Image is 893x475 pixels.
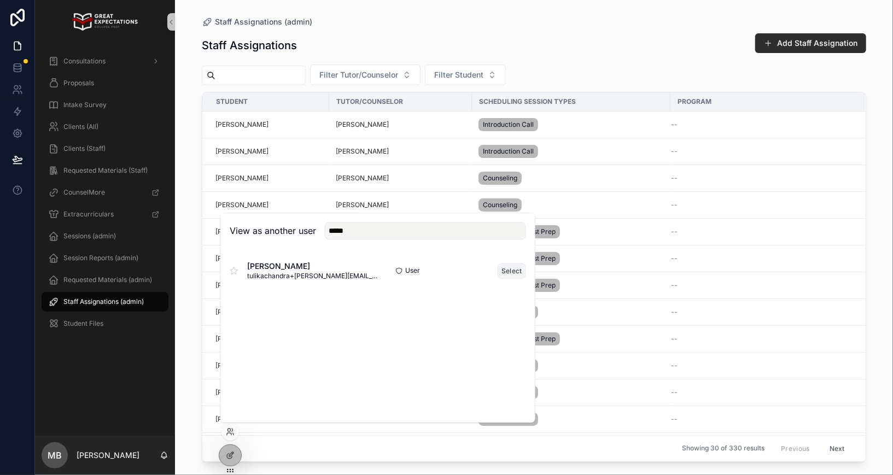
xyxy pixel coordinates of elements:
a: Intake Survey [42,95,168,115]
span: [PERSON_NAME] [215,361,269,370]
a: [PERSON_NAME] [215,120,269,129]
a: -- [671,227,851,236]
span: tulikachandra+[PERSON_NAME][EMAIL_ADDRESS][DOMAIN_NAME] [247,272,378,280]
span: -- [671,415,678,424]
a: Standardized Test Prep [478,223,664,241]
a: [PERSON_NAME] [215,227,269,236]
span: Counseling [483,174,517,183]
a: [PERSON_NAME] [215,388,323,397]
a: [PERSON_NAME] [215,147,323,156]
a: Introduction Call [478,143,664,160]
a: -- [671,281,851,290]
a: Clients (All) [42,117,168,137]
span: Staff Assignations (admin) [63,297,144,306]
a: [PERSON_NAME] [215,335,323,343]
a: [PERSON_NAME] [336,120,389,129]
a: [PERSON_NAME] [215,254,323,263]
a: [PERSON_NAME] [215,174,269,183]
span: -- [671,147,678,156]
a: [PERSON_NAME] [215,281,323,290]
span: [PERSON_NAME] [215,281,269,290]
span: Student Files [63,319,103,328]
span: Staff Assignations (admin) [215,16,312,27]
a: Session Reports (admin) [42,248,168,268]
a: -- [671,174,851,183]
a: Requested Materials (admin) [42,270,168,290]
img: App logo [72,13,137,31]
button: Select [498,263,526,279]
span: Requested Materials (admin) [63,275,152,284]
span: Consultations [63,57,106,66]
a: [PERSON_NAME] [215,201,269,209]
a: Introduction Call [478,384,664,401]
a: Standardized Test Prep [478,330,664,348]
button: Next [822,440,853,457]
a: [PERSON_NAME] [215,308,323,316]
span: Clients (All) [63,122,98,131]
a: Staff Assignations (admin) [42,292,168,312]
span: [PERSON_NAME] [215,388,269,397]
span: Session Reports (admin) [63,254,138,262]
span: Filter Student [434,69,483,80]
a: [PERSON_NAME] [215,174,323,183]
a: [PERSON_NAME] [336,201,465,209]
a: [PERSON_NAME] [336,201,389,209]
span: Scheduling Session Types [479,97,576,106]
span: [PERSON_NAME] [336,147,389,156]
span: -- [671,388,678,397]
a: [PERSON_NAME] [215,335,269,343]
a: [PERSON_NAME] [215,254,269,263]
button: Add Staff Assignation [755,33,866,53]
a: -- [671,120,851,129]
span: Clients (Staff) [63,144,106,153]
span: -- [671,227,678,236]
span: -- [671,361,678,370]
button: Select Button [310,64,421,85]
a: -- [671,147,851,156]
span: Requested Materials (Staff) [63,166,148,175]
a: [PERSON_NAME] [215,147,269,156]
a: Sessions (admin) [42,226,168,246]
span: CounselMore [63,188,105,197]
a: [PERSON_NAME] [336,147,465,156]
span: [PERSON_NAME] [247,261,378,272]
a: Standardized Test Prep [478,250,664,267]
a: -- [671,201,851,209]
h2: View as another user [230,224,316,237]
a: CounselMore [42,183,168,202]
span: Program [678,97,711,106]
span: -- [671,174,678,183]
span: Extracurriculars [63,210,114,219]
a: [PERSON_NAME] [215,361,323,370]
a: [PERSON_NAME] [215,415,323,424]
span: MB [48,449,62,462]
h1: Staff Assignations [202,38,297,53]
a: Clients (Staff) [42,139,168,159]
a: -- [671,254,851,263]
a: [PERSON_NAME] [215,227,323,236]
a: Extracurriculars [42,204,168,224]
a: -- [671,308,851,316]
span: -- [671,201,678,209]
span: Introduction Call [483,120,534,129]
a: -- [671,415,851,424]
span: Filter Tutor/Counselor [319,69,398,80]
a: Introduction Call [478,116,664,133]
a: -- [671,361,851,370]
a: [PERSON_NAME] [336,174,389,183]
a: Consultations [42,51,168,71]
span: Proposals [63,79,94,87]
span: Showing 30 of 330 results [682,444,764,453]
span: [PERSON_NAME] [215,308,269,316]
a: [PERSON_NAME] [336,120,465,129]
span: -- [671,281,678,290]
a: Student Files [42,314,168,333]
